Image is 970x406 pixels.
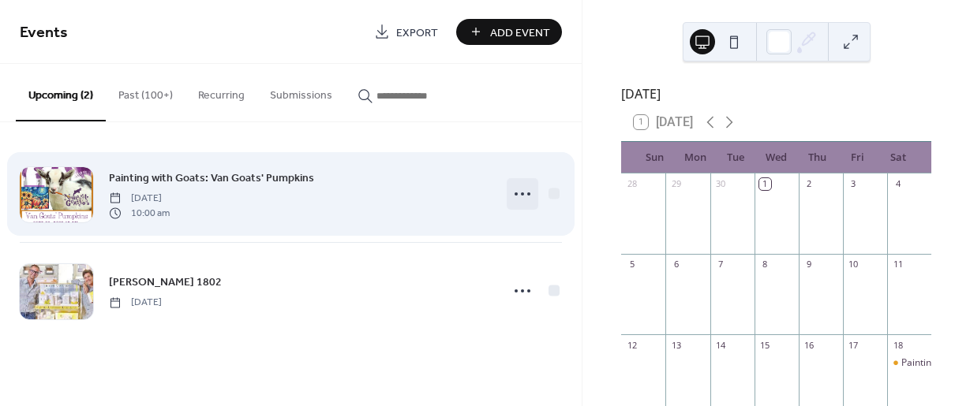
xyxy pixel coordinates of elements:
[715,339,727,351] div: 14
[715,259,727,270] div: 7
[109,206,170,220] span: 10:00 am
[803,339,815,351] div: 16
[803,178,815,190] div: 2
[362,19,450,45] a: Export
[626,339,638,351] div: 12
[756,142,797,173] div: Wed
[456,19,562,45] button: Add Event
[848,178,860,190] div: 3
[848,339,860,351] div: 17
[106,64,185,120] button: Past (100+)
[490,24,550,41] span: Add Event
[109,274,222,291] span: [PERSON_NAME] 1802
[16,64,106,121] button: Upcoming (2)
[848,259,860,270] div: 10
[670,178,682,190] div: 29
[759,178,771,190] div: 1
[634,142,675,173] div: Sun
[626,259,638,270] div: 5
[796,142,837,173] div: Thu
[109,169,314,187] a: Painting with Goats: Van Goats' Pumpkins
[715,178,727,190] div: 30
[887,356,931,370] div: Painting with Goats: Van Goats' Pumpkins
[185,64,257,120] button: Recurring
[803,259,815,270] div: 9
[837,142,878,173] div: Fri
[759,339,771,351] div: 15
[892,178,904,190] div: 4
[715,142,756,173] div: Tue
[109,273,222,291] a: [PERSON_NAME] 1802
[109,192,170,206] span: [DATE]
[670,339,682,351] div: 13
[675,142,716,173] div: Mon
[892,259,904,270] div: 11
[396,24,438,41] span: Export
[626,178,638,190] div: 28
[621,84,931,103] div: [DATE]
[892,339,904,351] div: 18
[109,296,162,310] span: [DATE]
[109,170,314,187] span: Painting with Goats: Van Goats' Pumpkins
[759,259,771,270] div: 8
[20,17,68,48] span: Events
[670,259,682,270] div: 6
[878,142,919,173] div: Sat
[257,64,345,120] button: Submissions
